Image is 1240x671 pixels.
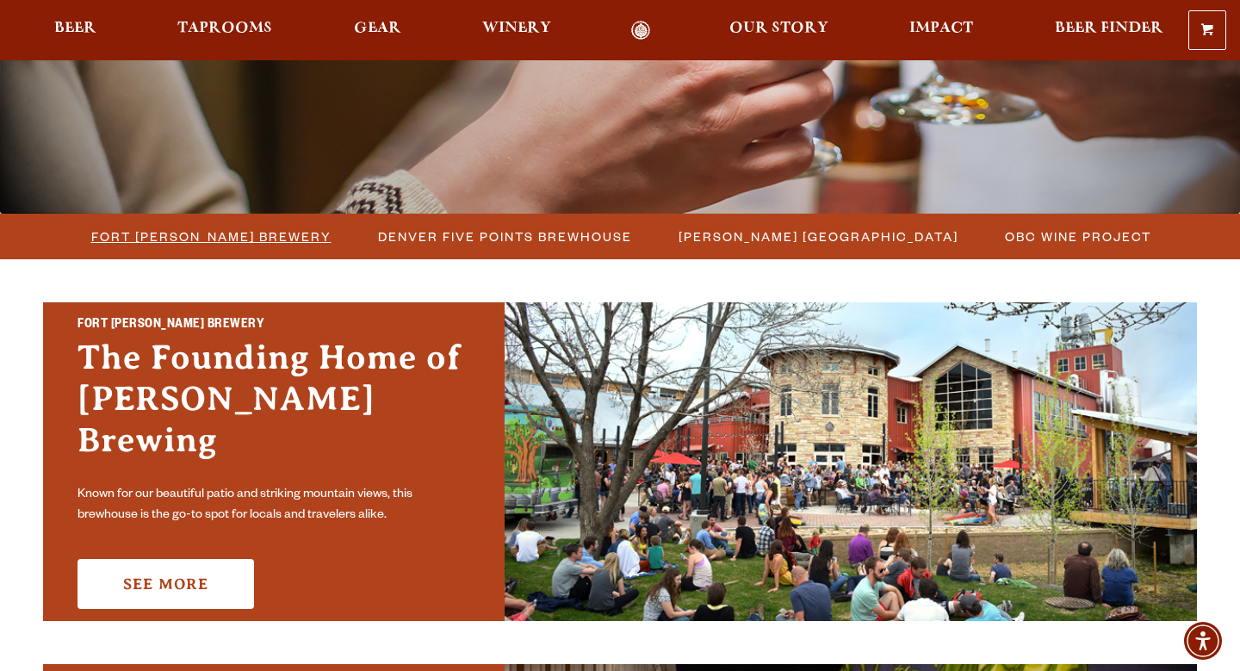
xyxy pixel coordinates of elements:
a: See More [77,559,254,609]
span: Beer Finder [1055,22,1163,35]
a: Impact [898,21,984,40]
span: Denver Five Points Brewhouse [378,224,632,249]
a: Fort [PERSON_NAME] Brewery [81,224,340,249]
a: OBC Wine Project [995,224,1160,249]
a: Gear [343,21,412,40]
a: Denver Five Points Brewhouse [368,224,641,249]
div: Accessibility Menu [1184,622,1222,660]
h2: Fort [PERSON_NAME] Brewery [77,314,470,337]
span: Fort [PERSON_NAME] Brewery [91,224,332,249]
img: Fort Collins Brewery & Taproom' [505,302,1197,621]
a: Taprooms [166,21,283,40]
span: Taprooms [177,22,272,35]
h3: The Founding Home of [PERSON_NAME] Brewing [77,337,470,478]
span: Gear [354,22,401,35]
span: Impact [909,22,973,35]
p: Known for our beautiful patio and striking mountain views, this brewhouse is the go-to spot for l... [77,485,470,526]
span: OBC Wine Project [1005,224,1151,249]
a: Winery [471,21,562,40]
a: Odell Home [609,21,673,40]
a: Our Story [718,21,840,40]
a: Beer [43,21,108,40]
span: [PERSON_NAME] [GEOGRAPHIC_DATA] [679,224,958,249]
a: Beer Finder [1044,21,1175,40]
span: Winery [482,22,551,35]
span: Beer [54,22,96,35]
a: [PERSON_NAME] [GEOGRAPHIC_DATA] [668,224,967,249]
span: Our Story [729,22,828,35]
